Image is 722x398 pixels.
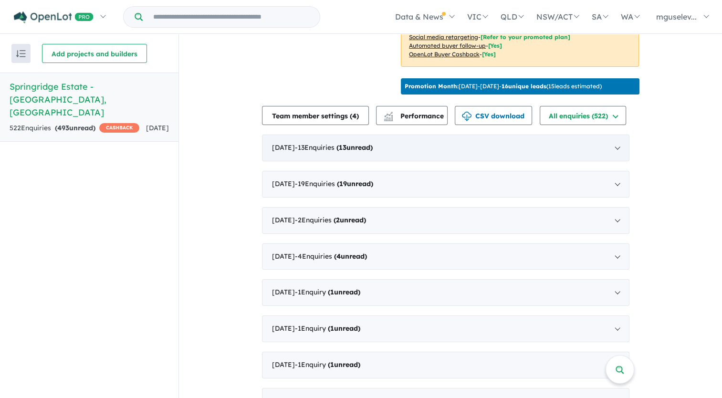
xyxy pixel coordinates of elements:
[409,51,480,58] u: OpenLot Buyer Cashback
[146,124,169,132] span: [DATE]
[540,106,626,125] button: All enquiries (522)
[295,324,360,333] span: - 1 Enquir y
[14,11,94,23] img: Openlot PRO Logo White
[455,106,532,125] button: CSV download
[482,51,496,58] span: [Yes]
[262,279,629,306] div: [DATE]
[55,124,95,132] strong: ( unread)
[99,123,139,133] span: CASHBACK
[262,106,369,125] button: Team member settings (4)
[502,83,546,90] b: 16 unique leads
[10,80,169,119] h5: Springridge Estate - [GEOGRAPHIC_DATA] , [GEOGRAPHIC_DATA]
[57,124,69,132] span: 493
[334,216,366,224] strong: ( unread)
[656,12,697,21] span: mguselev...
[328,288,360,296] strong: ( unread)
[336,216,340,224] span: 2
[295,252,367,261] span: - 4 Enquir ies
[330,288,334,296] span: 1
[352,112,356,120] span: 4
[405,82,602,91] p: [DATE] - [DATE] - ( 15 leads estimated)
[409,33,478,41] u: Social media retargeting
[16,50,26,57] img: sort.svg
[409,42,486,49] u: Automated buyer follow-up
[336,143,373,152] strong: ( unread)
[328,324,360,333] strong: ( unread)
[336,252,341,261] span: 4
[337,179,373,188] strong: ( unread)
[384,115,393,121] img: bar-chart.svg
[295,360,360,369] span: - 1 Enquir y
[405,83,459,90] b: Promotion Month:
[10,123,139,134] div: 522 Enquir ies
[145,7,318,27] input: Try estate name, suburb, builder or developer
[295,143,373,152] span: - 13 Enquir ies
[481,33,570,41] span: [Refer to your promoted plan]
[339,143,346,152] span: 13
[295,179,373,188] span: - 19 Enquir ies
[385,112,444,120] span: Performance
[262,135,629,161] div: [DATE]
[262,352,629,378] div: [DATE]
[262,315,629,342] div: [DATE]
[334,252,367,261] strong: ( unread)
[339,179,347,188] span: 19
[262,171,629,198] div: [DATE]
[488,42,502,49] span: [Yes]
[262,207,629,234] div: [DATE]
[330,324,334,333] span: 1
[262,243,629,270] div: [DATE]
[376,106,448,125] button: Performance
[295,288,360,296] span: - 1 Enquir y
[384,112,393,117] img: line-chart.svg
[295,216,366,224] span: - 2 Enquir ies
[42,44,147,63] button: Add projects and builders
[328,360,360,369] strong: ( unread)
[330,360,334,369] span: 1
[462,112,471,121] img: download icon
